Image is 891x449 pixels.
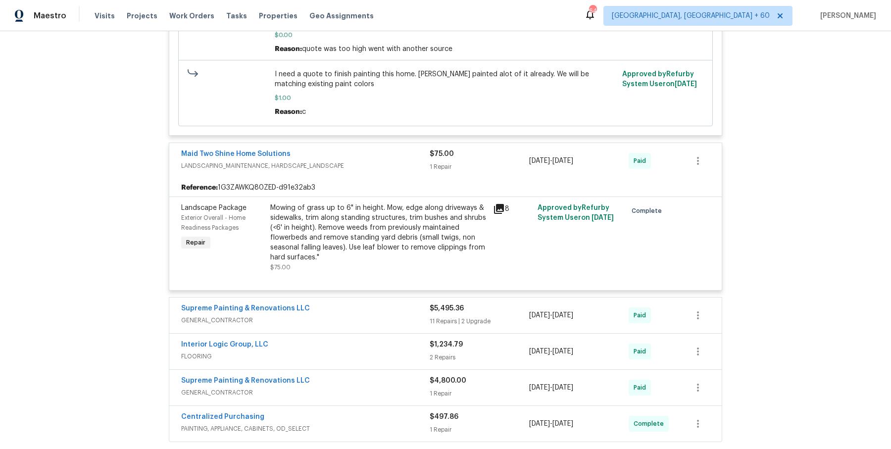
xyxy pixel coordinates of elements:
[181,150,291,157] a: Maid Two Shine Home Solutions
[816,11,876,21] span: [PERSON_NAME]
[182,238,209,248] span: Repair
[552,157,573,164] span: [DATE]
[430,305,464,312] span: $5,495.36
[181,377,310,384] a: Supreme Painting & Renovations LLC
[181,183,218,193] b: Reference:
[181,388,430,398] span: GENERAL_CONTRACTOR
[34,11,66,21] span: Maestro
[270,264,291,270] span: $75.00
[275,46,302,52] span: Reason:
[430,377,466,384] span: $4,800.00
[309,11,374,21] span: Geo Assignments
[430,162,529,172] div: 1 Repair
[302,108,306,115] span: c
[529,157,550,164] span: [DATE]
[430,150,454,157] span: $75.00
[493,203,532,215] div: 8
[181,424,430,434] span: PAINTING, APPLIANCE, CABINETS, OD_SELECT
[181,305,310,312] a: Supreme Painting & Renovations LLC
[538,204,614,221] span: Approved by Refurby System User on
[529,348,550,355] span: [DATE]
[675,81,697,88] span: [DATE]
[552,348,573,355] span: [DATE]
[181,215,246,231] span: Exterior Overall - Home Readiness Packages
[634,347,650,356] span: Paid
[612,11,770,21] span: [GEOGRAPHIC_DATA], [GEOGRAPHIC_DATA] + 60
[529,383,573,393] span: -
[430,352,529,362] div: 2 Repairs
[270,203,487,262] div: Mowing of grass up to 6" in height. Mow, edge along driveways & sidewalks, trim along standing st...
[302,46,452,52] span: quote was too high went with another source
[529,420,550,427] span: [DATE]
[529,384,550,391] span: [DATE]
[529,312,550,319] span: [DATE]
[275,108,302,115] span: Reason:
[430,389,529,399] div: 1 Repair
[127,11,157,21] span: Projects
[259,11,297,21] span: Properties
[275,30,617,40] span: $0.00
[181,315,430,325] span: GENERAL_CONTRACTOR
[592,214,614,221] span: [DATE]
[634,156,650,166] span: Paid
[634,419,668,429] span: Complete
[275,69,617,89] span: I need a quote to finish painting this home. [PERSON_NAME] painted alot of it already. We will be...
[529,310,573,320] span: -
[226,12,247,19] span: Tasks
[634,310,650,320] span: Paid
[529,419,573,429] span: -
[181,341,268,348] a: Interior Logic Group, LLC
[529,156,573,166] span: -
[552,384,573,391] span: [DATE]
[552,312,573,319] span: [DATE]
[275,93,617,103] span: $1.00
[589,6,596,16] div: 647
[430,316,529,326] div: 11 Repairs | 2 Upgrade
[169,179,722,197] div: 1G3ZAWKQ80ZED-d91e32ab3
[552,420,573,427] span: [DATE]
[430,341,463,348] span: $1,234.79
[622,71,697,88] span: Approved by Refurby System User on
[95,11,115,21] span: Visits
[181,161,430,171] span: LANDSCAPING_MAINTENANCE, HARDSCAPE_LANDSCAPE
[181,351,430,361] span: FLOORING
[430,425,529,435] div: 1 Repair
[529,347,573,356] span: -
[430,413,458,420] span: $497.86
[181,204,247,211] span: Landscape Package
[169,11,214,21] span: Work Orders
[632,206,666,216] span: Complete
[634,383,650,393] span: Paid
[181,413,264,420] a: Centralized Purchasing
